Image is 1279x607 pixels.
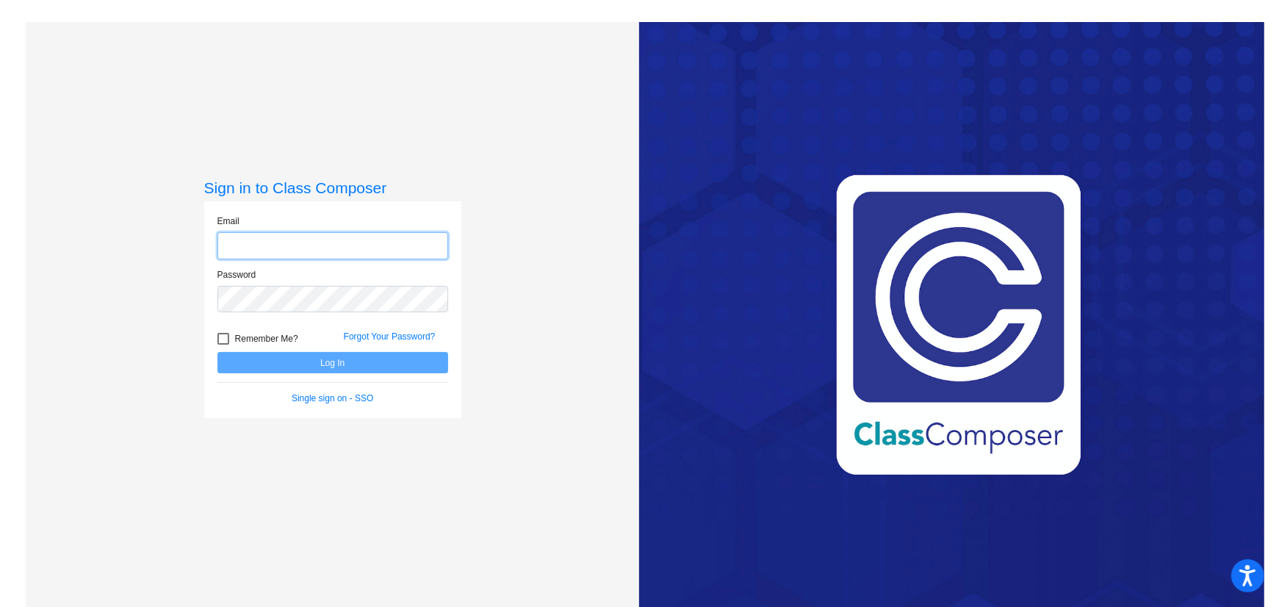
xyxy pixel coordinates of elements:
[217,352,448,373] button: Log In
[292,393,373,403] a: Single sign on - SSO
[217,215,239,228] label: Email
[235,330,298,348] span: Remember Me?
[204,179,461,197] h3: Sign in to Class Composer
[344,331,436,342] a: Forgot Your Password?
[217,268,256,281] label: Password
